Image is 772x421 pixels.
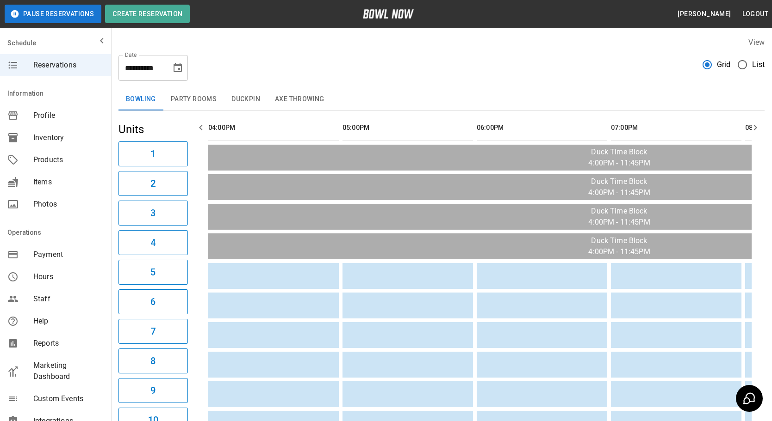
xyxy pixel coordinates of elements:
[118,378,188,403] button: 9
[224,88,268,110] button: Duckpin
[118,319,188,344] button: 7
[33,60,104,71] span: Reservations
[33,360,104,382] span: Marketing Dashboard
[150,383,156,398] h6: 9
[674,6,735,23] button: [PERSON_NAME]
[717,59,731,70] span: Grid
[150,146,156,161] h6: 1
[118,201,188,226] button: 3
[342,115,473,141] th: 05:00PM
[105,5,190,23] button: Create Reservation
[5,5,101,23] button: Pause Reservations
[33,110,104,121] span: Profile
[150,265,156,280] h6: 5
[33,249,104,260] span: Payment
[363,9,414,18] img: logo
[150,354,156,368] h6: 8
[33,199,104,210] span: Photos
[748,38,765,47] label: View
[33,271,104,282] span: Hours
[118,88,765,110] div: inventory tabs
[118,230,188,255] button: 4
[33,393,104,404] span: Custom Events
[118,141,188,166] button: 1
[33,293,104,305] span: Staff
[611,115,741,141] th: 07:00PM
[118,348,188,373] button: 8
[150,206,156,220] h6: 3
[33,316,104,327] span: Help
[118,88,163,110] button: Bowling
[168,59,187,77] button: Choose date, selected date is Oct 13, 2025
[118,122,188,137] h5: Units
[163,88,224,110] button: Party Rooms
[33,132,104,143] span: Inventory
[739,6,772,23] button: Logout
[150,176,156,191] h6: 2
[33,177,104,188] span: Items
[33,338,104,349] span: Reports
[752,59,765,70] span: List
[268,88,332,110] button: Axe Throwing
[150,324,156,339] h6: 7
[118,289,188,314] button: 6
[118,171,188,196] button: 2
[33,154,104,165] span: Products
[118,260,188,285] button: 5
[477,115,607,141] th: 06:00PM
[208,115,339,141] th: 04:00PM
[150,235,156,250] h6: 4
[150,294,156,309] h6: 6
